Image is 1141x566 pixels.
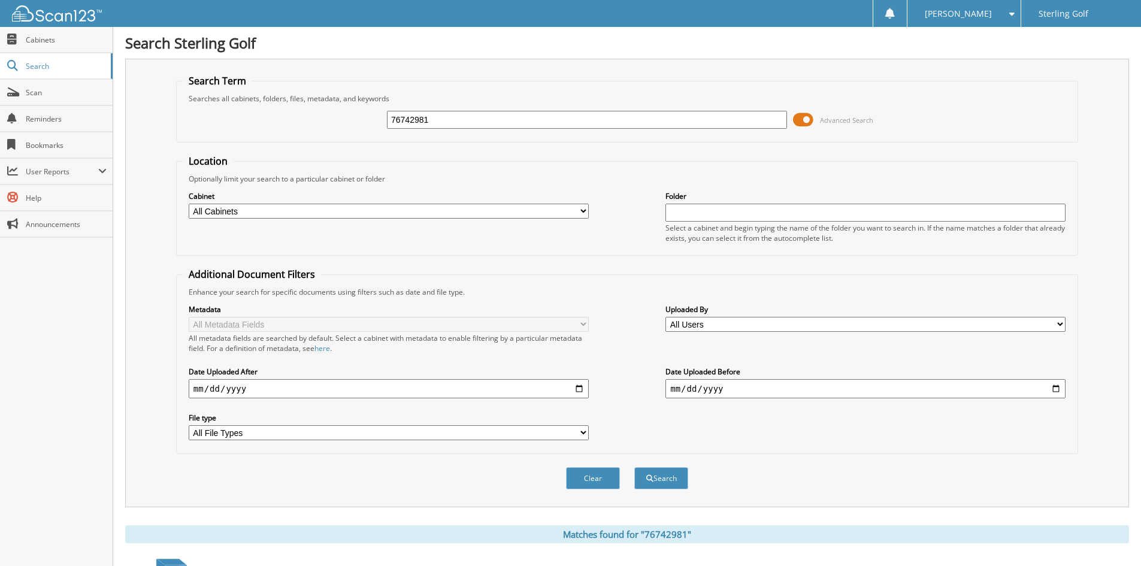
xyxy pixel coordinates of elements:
[125,33,1129,53] h1: Search Sterling Golf
[820,116,873,125] span: Advanced Search
[189,379,589,398] input: start
[665,367,1066,377] label: Date Uploaded Before
[183,287,1072,297] div: Enhance your search for specific documents using filters such as date and file type.
[665,379,1066,398] input: end
[183,268,321,281] legend: Additional Document Filters
[634,467,688,489] button: Search
[665,223,1066,243] div: Select a cabinet and begin typing the name of the folder you want to search in. If the name match...
[925,10,992,17] span: [PERSON_NAME]
[566,467,620,489] button: Clear
[189,333,589,353] div: All metadata fields are searched by default. Select a cabinet with metadata to enable filtering b...
[12,5,102,22] img: scan123-logo-white.svg
[26,219,107,229] span: Announcements
[26,114,107,124] span: Reminders
[183,93,1072,104] div: Searches all cabinets, folders, files, metadata, and keywords
[189,413,589,423] label: File type
[183,155,234,168] legend: Location
[183,174,1072,184] div: Optionally limit your search to a particular cabinet or folder
[26,61,105,71] span: Search
[125,525,1129,543] div: Matches found for "76742981"
[665,191,1066,201] label: Folder
[1039,10,1088,17] span: Sterling Golf
[26,193,107,203] span: Help
[314,343,330,353] a: here
[26,140,107,150] span: Bookmarks
[665,304,1066,314] label: Uploaded By
[26,87,107,98] span: Scan
[26,35,107,45] span: Cabinets
[26,167,98,177] span: User Reports
[189,304,589,314] label: Metadata
[183,74,252,87] legend: Search Term
[189,367,589,377] label: Date Uploaded After
[189,191,589,201] label: Cabinet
